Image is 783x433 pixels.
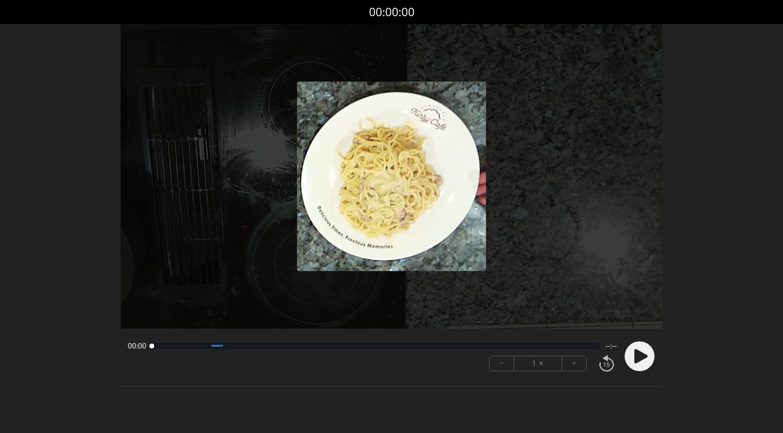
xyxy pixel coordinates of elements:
[297,82,487,271] img: Poster Image
[514,356,562,371] div: 1 ×
[369,4,415,21] a: 00:00:00
[128,341,146,351] span: 00:00
[490,356,514,371] button: −
[605,341,617,351] span: --:--
[562,356,586,371] button: +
